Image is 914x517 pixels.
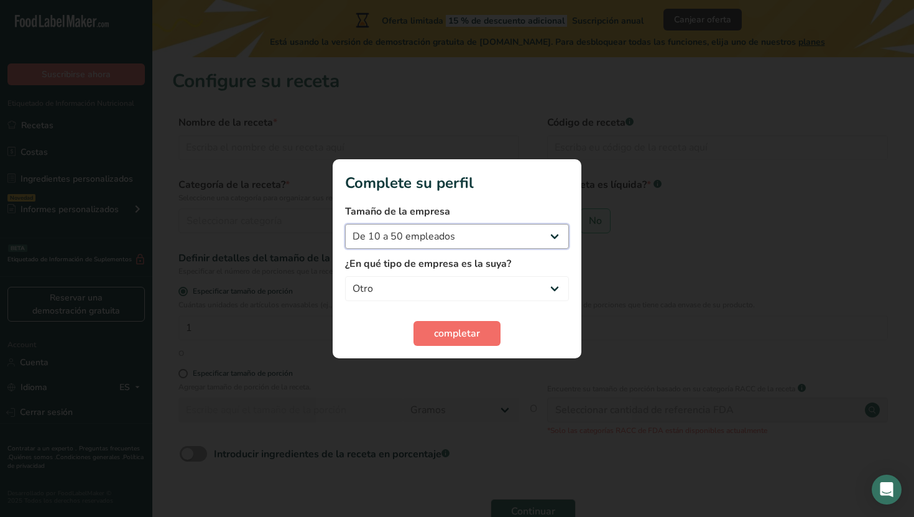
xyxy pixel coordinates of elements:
label: ¿En qué tipo de empresa es la suya? [345,256,569,271]
button: completar [413,321,501,346]
div: Open Intercom Messenger [872,475,902,505]
span: completar [434,326,480,341]
h1: Complete su perfil [345,172,569,194]
label: Tamaño de la empresa [345,204,569,219]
